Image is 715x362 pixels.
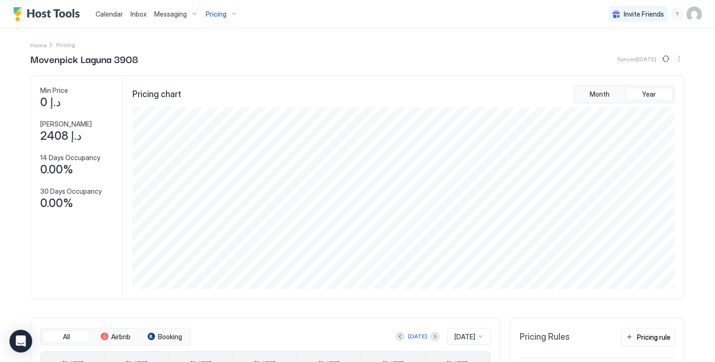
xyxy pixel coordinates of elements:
button: Booking [141,330,188,344]
button: Next month [430,332,440,341]
span: Booking [158,333,182,341]
button: More options [673,53,685,64]
div: Breadcrumb [30,40,47,50]
span: Month [590,90,610,99]
div: Open Intercom Messenger [9,330,32,353]
span: Messaging [154,10,187,18]
span: Calendar [96,10,123,18]
a: Home [30,40,47,50]
span: 0.00% [40,196,73,210]
div: Pricing rule [637,332,671,342]
span: Synced [DATE] [617,55,656,63]
span: 30 Days Occupancy [40,187,102,196]
a: Host Tools Logo [13,7,84,21]
span: All [63,333,70,341]
button: [DATE] [407,331,428,342]
span: Min Price [40,86,68,95]
button: Month [576,88,623,101]
span: Breadcrumb [56,41,75,48]
span: Home [30,42,47,49]
span: [DATE] [454,333,475,341]
span: 14 Days Occupancy [40,154,100,162]
button: All [43,330,90,344]
button: Pricing rule [621,328,675,346]
button: Airbnb [92,330,139,344]
span: Inbox [131,10,147,18]
div: menu [673,53,685,64]
span: Pricing chart [132,89,181,100]
span: Invite Friends [624,10,664,18]
div: tab-group [574,85,675,103]
div: [DATE] [408,332,427,341]
span: 0.00% [40,163,73,177]
div: menu [671,9,683,20]
button: Year [625,88,672,101]
div: User profile [687,7,702,22]
button: Sync prices [660,53,671,64]
span: Airbnb [111,333,131,341]
span: Pricing Rules [520,332,570,343]
span: Pricing [206,10,227,18]
span: د.إ 2408 [40,129,82,143]
span: [PERSON_NAME] [40,120,92,128]
a: Calendar [96,9,123,19]
span: Movenpick Laguna 3908 [30,52,138,66]
div: tab-group [40,328,191,346]
span: د.إ 0 [40,95,61,109]
a: Inbox [131,9,147,19]
span: Year [642,90,656,99]
button: Previous month [395,332,405,341]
